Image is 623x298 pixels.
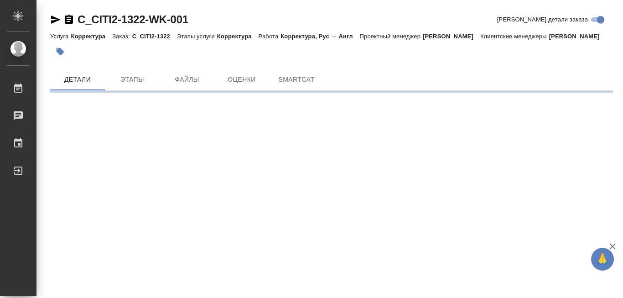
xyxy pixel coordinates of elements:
[220,74,264,85] span: Оценки
[275,74,318,85] span: SmartCat
[549,33,607,40] p: [PERSON_NAME]
[259,33,281,40] p: Работа
[165,74,209,85] span: Файлы
[591,248,614,271] button: 🙏
[71,33,112,40] p: Корректура
[132,33,177,40] p: C_CITI2-1322
[595,250,610,269] span: 🙏
[110,74,154,85] span: Этапы
[177,33,217,40] p: Этапы услуги
[480,33,549,40] p: Клиентские менеджеры
[217,33,259,40] p: Корректура
[78,13,188,26] a: C_CITI2-1322-WK-001
[423,33,480,40] p: [PERSON_NAME]
[63,14,74,25] button: Скопировать ссылку
[112,33,132,40] p: Заказ:
[56,74,99,85] span: Детали
[497,15,588,24] span: [PERSON_NAME] детали заказа
[50,33,71,40] p: Услуга
[360,33,423,40] p: Проектный менеджер
[50,42,70,62] button: Добавить тэг
[280,33,359,40] p: Корректура, Рус → Англ
[50,14,61,25] button: Скопировать ссылку для ЯМессенджера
